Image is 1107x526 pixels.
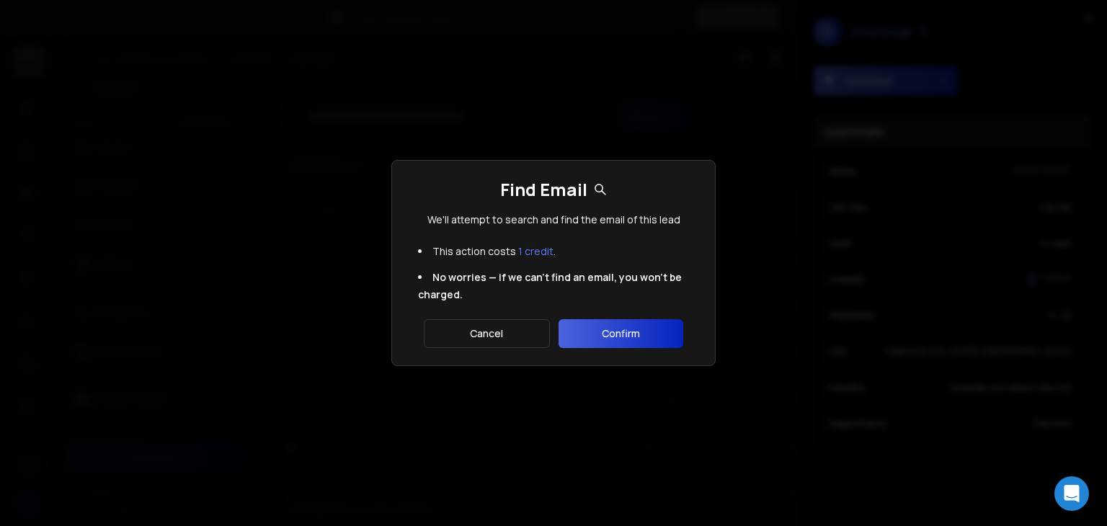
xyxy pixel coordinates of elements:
h1: Find Email [500,178,608,201]
li: No worries — if we can't find an email, you won't be charged. [409,264,698,308]
div: Open Intercom Messenger [1054,476,1089,511]
button: Confirm [559,319,683,348]
button: Cancel [424,319,550,348]
p: We'll attempt to search and find the email of this lead [427,213,680,227]
li: This action costs . [409,239,698,264]
span: 1 credit [518,244,553,258]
